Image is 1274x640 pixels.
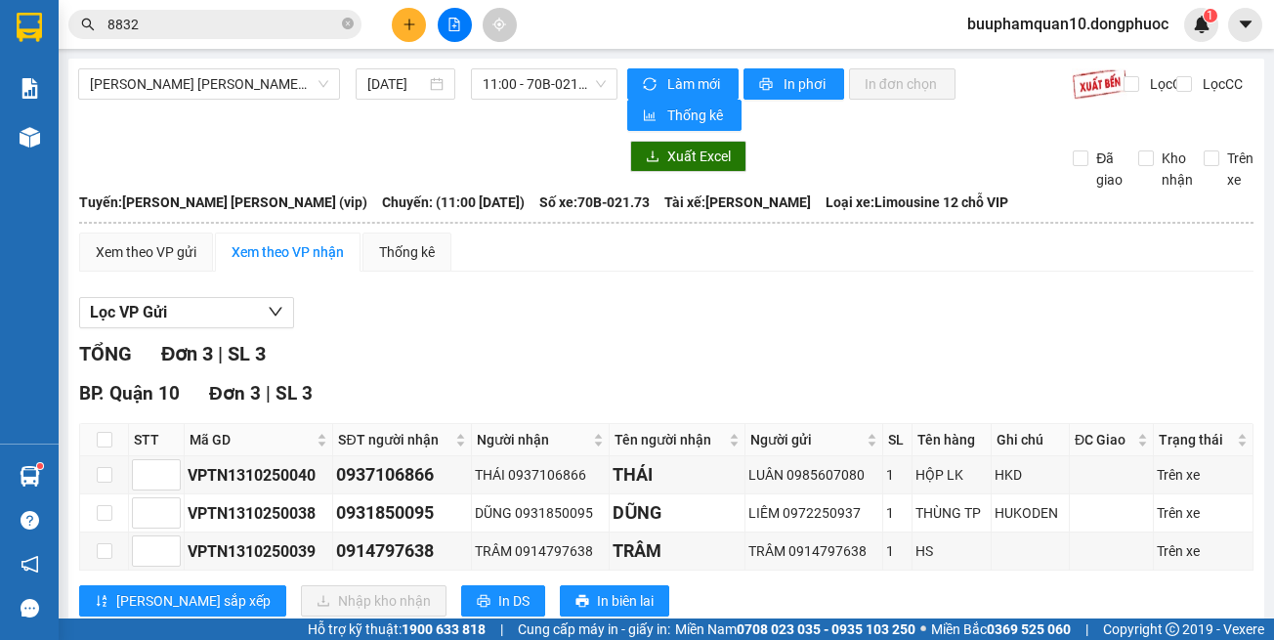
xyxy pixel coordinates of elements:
span: In DS [498,590,530,612]
img: 9k= [1072,68,1127,100]
button: In đơn chọn [849,68,955,100]
button: Lọc VP Gửi [79,297,294,328]
div: DŨNG 0931850095 [475,502,606,524]
span: question-circle [21,511,39,530]
span: Số xe: 70B-021.73 [539,192,650,213]
span: BP. Quận 10 [79,382,180,405]
div: THÁI [613,461,741,489]
span: Xuất Excel [667,146,731,167]
span: Miền Bắc [931,619,1071,640]
div: 1 [886,502,909,524]
div: HKD [995,464,1066,486]
th: STT [129,424,185,456]
td: VPTN1310250038 [185,494,333,533]
span: In phơi [784,73,828,95]
span: Tài xế: [PERSON_NAME] [664,192,811,213]
span: In biên lai [597,590,654,612]
div: LUÂN 0985607080 [748,464,879,486]
strong: 1900 633 818 [402,621,486,637]
span: plus [403,18,416,31]
span: printer [477,594,490,610]
span: Trạng thái [1159,429,1233,450]
span: printer [759,77,776,93]
div: 0914797638 [336,537,468,565]
span: Đơn 3 [209,382,261,405]
button: downloadXuất Excel [630,141,746,172]
div: DŨNG [613,499,741,527]
span: sync [643,77,659,93]
div: LIÊM 0972250937 [748,502,879,524]
button: aim [483,8,517,42]
span: sort-ascending [95,594,108,610]
img: warehouse-icon [20,127,40,148]
span: Lọc VP Gửi [90,300,167,324]
span: Đơn 3 [161,342,213,365]
span: bar-chart [643,108,659,124]
div: Xem theo VP nhận [232,241,344,263]
button: printerIn phơi [743,68,844,100]
div: THÙNG TP [915,502,989,524]
span: SĐT người nhận [338,429,451,450]
div: TRÂM 0914797638 [475,540,606,562]
span: | [1085,619,1088,640]
button: bar-chartThống kê [627,100,742,131]
span: Thống kê [667,105,726,126]
button: downloadNhập kho nhận [301,585,446,617]
img: logo-vxr [17,13,42,42]
span: copyright [1166,622,1179,636]
div: 0937106866 [336,461,468,489]
span: file-add [447,18,461,31]
span: [PERSON_NAME] sắp xếp [116,590,271,612]
span: Đã giao [1088,148,1130,191]
button: caret-down [1228,8,1262,42]
span: close-circle [342,18,354,29]
input: Tìm tên, số ĐT hoặc mã đơn [107,14,338,35]
span: aim [492,18,506,31]
span: SL 3 [228,342,266,365]
div: VPTN1310250039 [188,539,329,564]
strong: 0369 525 060 [987,621,1071,637]
span: TỔNG [79,342,132,365]
span: close-circle [342,16,354,34]
span: Lọc CR [1142,73,1193,95]
div: HỘP LK [915,464,989,486]
div: Thống kê [379,241,435,263]
span: down [268,304,283,320]
span: Tây Ninh - Hồ Chí Minh (vip) [90,69,328,99]
span: message [21,599,39,618]
span: search [81,18,95,31]
td: DŨNG [610,494,744,533]
div: 0931850095 [336,499,468,527]
td: 0937106866 [333,456,472,494]
td: THÁI [610,456,744,494]
th: SL [883,424,913,456]
button: sort-ascending[PERSON_NAME] sắp xếp [79,585,286,617]
span: buuphamquan10.dongphuoc [952,12,1184,36]
span: 1 [1207,9,1213,22]
sup: 1 [37,463,43,469]
div: TRÂM [613,537,741,565]
div: Xem theo VP gửi [96,241,196,263]
span: caret-down [1237,16,1254,33]
span: printer [575,594,589,610]
span: ĐC Giao [1075,429,1133,450]
th: Tên hàng [913,424,993,456]
span: Kho nhận [1154,148,1201,191]
span: Trên xe [1219,148,1261,191]
b: Tuyến: [PERSON_NAME] [PERSON_NAME] (vip) [79,194,367,210]
span: Người nhận [477,429,589,450]
div: Trên xe [1157,502,1250,524]
div: TRÂM 0914797638 [748,540,879,562]
span: ⚪️ [920,625,926,633]
span: Cung cấp máy in - giấy in: [518,619,670,640]
div: Trên xe [1157,464,1250,486]
img: icon-new-feature [1193,16,1210,33]
button: printerIn DS [461,585,545,617]
button: printerIn biên lai [560,585,669,617]
span: | [500,619,503,640]
span: Loại xe: Limousine 12 chỗ VIP [826,192,1008,213]
div: VPTN1310250040 [188,463,329,488]
td: VPTN1310250039 [185,533,333,571]
span: Mã GD [190,429,313,450]
span: Làm mới [667,73,723,95]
